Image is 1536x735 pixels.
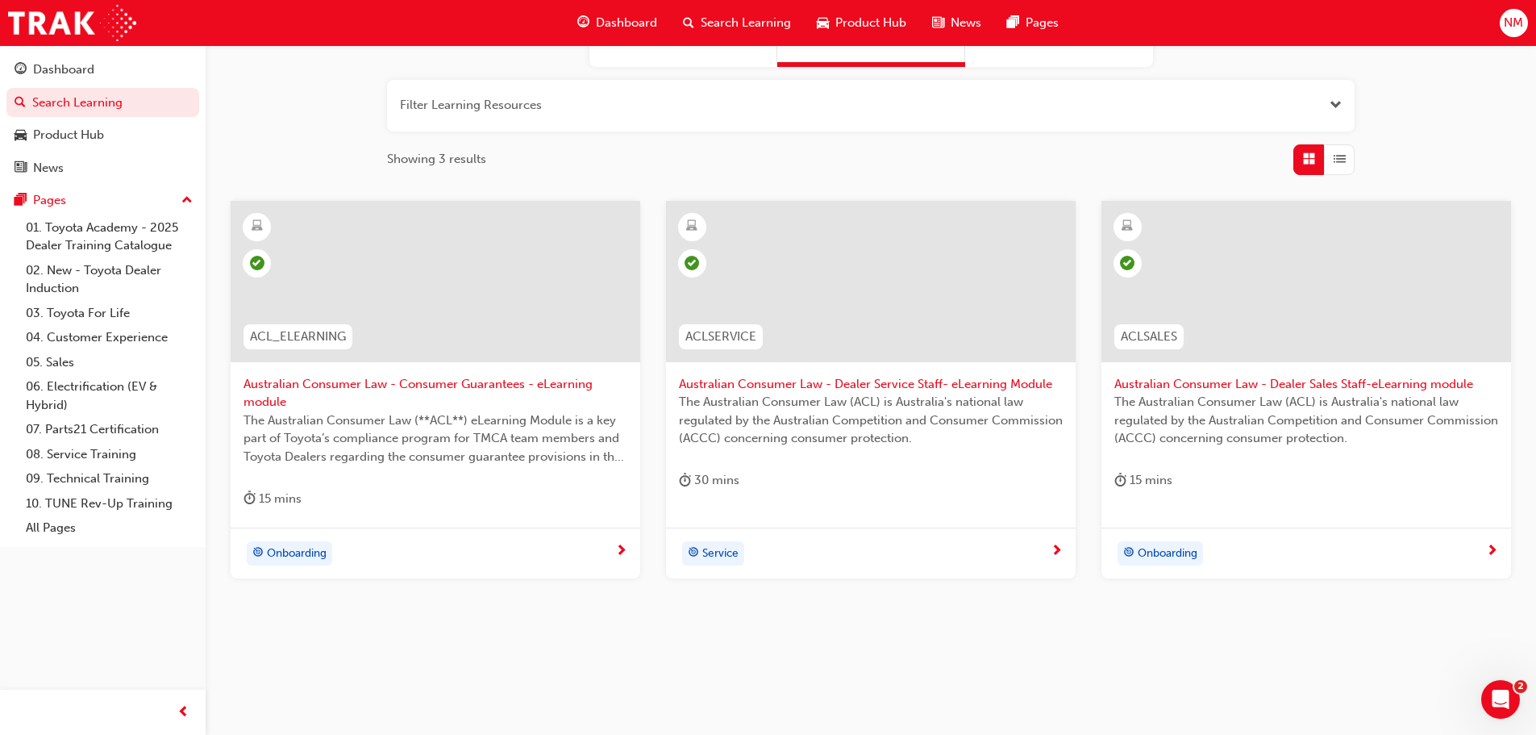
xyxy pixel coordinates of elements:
span: pages-icon [15,194,27,208]
span: NM [1504,14,1523,32]
span: The Australian Consumer Law (ACL) is Australia's national law regulated by the Australian Competi... [1114,393,1498,448]
div: News [33,159,64,177]
span: guage-icon [15,63,27,77]
a: ACLSALESAustralian Consumer Law - Dealer Sales Staff-eLearning moduleThe Australian Consumer Law ... [1101,201,1511,578]
a: Product Hub [6,120,199,150]
span: Pages [1026,14,1059,32]
span: target-icon [252,543,264,564]
span: learningResourceType_ELEARNING-icon [252,216,263,237]
a: car-iconProduct Hub [804,6,919,40]
a: 09. Technical Training [19,466,199,491]
span: learningRecordVerb_COMPLETE-icon [250,256,264,270]
div: 30 mins [679,470,739,491]
a: ACL_ELEARNINGAustralian Consumer Law - Consumer Guarantees - eLearning moduleThe Australian Consu... [231,201,640,578]
span: duration-icon [244,489,256,509]
span: Showing 3 results [387,150,486,169]
span: search-icon [15,96,26,111]
span: Service [702,545,739,563]
a: News [6,153,199,183]
a: search-iconSearch Learning [670,6,804,40]
span: learningResourceType_ELEARNING-icon [1122,216,1133,237]
a: 01. Toyota Academy - 2025 Dealer Training Catalogue [19,215,199,258]
span: duration-icon [679,470,691,491]
button: Pages [6,186,199,215]
span: 2 [1514,680,1527,693]
span: News [951,14,981,32]
a: 07. Parts21 Certification [19,417,199,442]
button: NM [1500,9,1528,37]
span: car-icon [817,13,829,33]
div: 15 mins [1114,470,1172,491]
span: pages-icon [1007,13,1019,33]
span: Australian Consumer Law - Consumer Guarantees - eLearning module [244,375,627,411]
a: 10. TUNE Rev-Up Training [19,491,199,516]
span: Dashboard [596,14,657,32]
a: Dashboard [6,55,199,85]
a: news-iconNews [919,6,994,40]
span: next-icon [1486,545,1498,559]
span: Onboarding [267,545,327,563]
iframe: Intercom live chat [1481,680,1520,719]
span: news-icon [932,13,944,33]
span: Product Hub [835,14,906,32]
span: Australian Consumer Law - Dealer Sales Staff-eLearning module [1114,375,1498,394]
span: guage-icon [577,13,589,33]
div: Pages [33,191,66,210]
span: target-icon [1123,543,1134,564]
span: ACLSERVICE [685,328,756,346]
a: guage-iconDashboard [564,6,670,40]
div: Product Hub [33,126,104,144]
span: news-icon [15,161,27,176]
span: learningResourceType_ELEARNING-icon [686,216,697,237]
span: next-icon [615,545,627,559]
a: Search Learning [6,88,199,118]
a: 08. Service Training [19,442,199,467]
a: 05. Sales [19,350,199,375]
span: ACL_ELEARNING [250,328,346,346]
button: Open the filter [1330,96,1342,115]
span: ACLSALES [1121,328,1177,346]
a: ACLSERVICEAustralian Consumer Law - Dealer Service Staff- eLearning ModuleThe Australian Consumer... [666,201,1076,578]
button: DashboardSearch LearningProduct HubNews [6,52,199,186]
div: 15 mins [244,489,302,509]
a: pages-iconPages [994,6,1072,40]
a: All Pages [19,516,199,541]
span: Grid [1303,150,1315,169]
span: search-icon [683,13,694,33]
span: List [1334,150,1346,169]
span: target-icon [688,543,699,564]
span: learningRecordVerb_PASS-icon [1120,256,1134,270]
div: Dashboard [33,61,94,79]
span: up-icon [181,190,193,211]
span: learningRecordVerb_PASS-icon [685,256,699,270]
span: next-icon [1051,545,1063,559]
a: 02. New - Toyota Dealer Induction [19,258,199,301]
a: 04. Customer Experience [19,325,199,350]
span: Onboarding [1138,545,1197,563]
span: car-icon [15,128,27,143]
a: 06. Electrification (EV & Hybrid) [19,374,199,417]
span: The Australian Consumer Law (ACL) is Australia's national law regulated by the Australian Competi... [679,393,1063,448]
span: The Australian Consumer Law (**ACL**) eLearning Module is a key part of Toyota’s compliance progr... [244,411,627,466]
span: prev-icon [177,703,189,723]
span: Australian Consumer Law - Dealer Service Staff- eLearning Module [679,375,1063,394]
span: duration-icon [1114,470,1126,491]
img: Trak [8,5,136,41]
span: Search Learning [701,14,791,32]
a: 03. Toyota For Life [19,301,199,326]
